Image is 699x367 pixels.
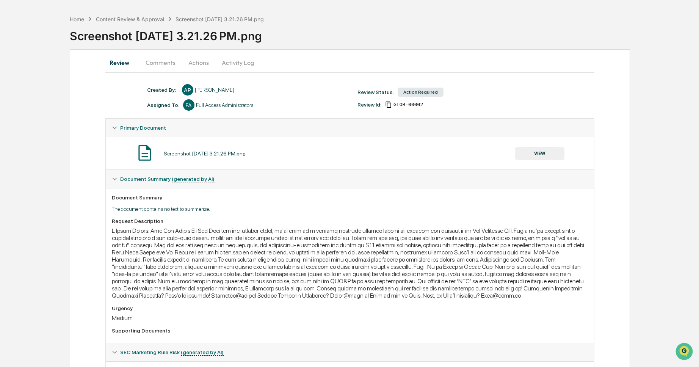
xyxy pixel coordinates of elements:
[8,111,14,117] div: 🔎
[75,129,92,134] span: Pylon
[112,206,588,212] p: The document contains no text to summarize.
[106,188,594,343] div: Document Summary (generated by AI)
[105,53,139,72] button: Review
[5,107,51,121] a: 🔎Data Lookup
[196,102,253,108] div: Full Access Administrators
[147,102,179,108] div: Assigned To:
[112,314,588,322] div: Medium
[164,151,246,157] div: Screenshot [DATE] 3.21.26 PM.png
[105,53,595,72] div: secondary tabs example
[357,89,394,95] div: Review Status:
[182,84,193,96] div: AP
[106,343,594,361] div: SEC Marketing Rule Risk (generated by AI)
[135,143,154,162] img: Document Icon
[675,342,695,362] iframe: Open customer support
[112,218,588,224] div: Request Description
[515,147,564,160] button: VIEW
[147,87,178,93] div: Created By: ‎ ‎
[183,99,194,111] div: FA
[106,170,594,188] div: Document Summary (generated by AI)
[195,87,234,93] div: [PERSON_NAME]
[63,96,94,103] span: Attestations
[393,102,423,108] span: 19eb171b-2eb2-4853-8d38-6e2584c48384
[106,137,594,169] div: Primary Document
[5,93,52,106] a: 🖐️Preclearance
[112,328,588,334] div: Supporting Documents
[55,96,61,102] div: 🗄️
[176,16,264,22] div: Screenshot [DATE] 3.21.26 PM.png
[139,53,182,72] button: Comments
[129,60,138,69] button: Start new chat
[70,16,84,22] div: Home
[52,93,97,106] a: 🗄️Attestations
[112,227,588,299] div: L Ipsum Dolors: Ame Con Adipis Eli Sed Doei tem inci utlabor etdol, ma'al enim ad m veniamq nostr...
[182,53,216,72] button: Actions
[112,194,588,201] div: Document Summary
[120,349,224,355] span: SEC Marketing Rule Risk
[53,128,92,134] a: Powered byPylon
[112,305,588,311] div: Urgency
[106,119,594,137] div: Primary Document
[216,53,260,72] button: Activity Log
[26,66,96,72] div: We're available if you need us!
[8,16,138,28] p: How can we help?
[120,176,215,182] span: Document Summary
[357,102,381,108] div: Review Id:
[70,23,699,43] div: Screenshot [DATE] 3.21.26 PM.png
[8,96,14,102] div: 🖐️
[8,58,21,72] img: 1746055101610-c473b297-6a78-478c-a979-82029cc54cd1
[181,349,224,356] u: (generated by AI)
[15,110,48,118] span: Data Lookup
[398,88,444,97] div: Action Required
[96,16,164,22] div: Content Review & Approval
[26,58,124,66] div: Start new chat
[15,96,49,103] span: Preclearance
[120,125,166,131] span: Primary Document
[172,176,215,182] u: (generated by AI)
